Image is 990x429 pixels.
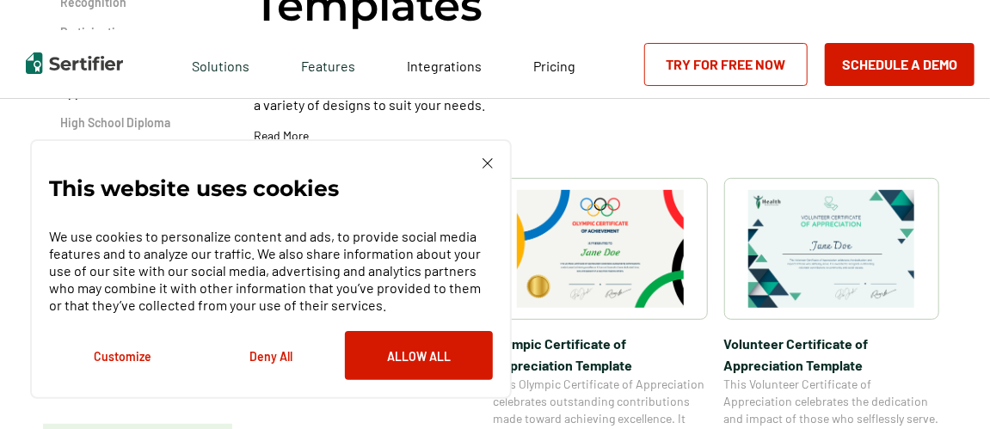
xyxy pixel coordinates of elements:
p: Read More [254,127,309,144]
img: Olympic Certificate of Appreciation​ Template [517,190,684,308]
img: Sertifier | Digital Credentialing Platform [26,52,123,74]
button: Deny All [197,331,345,380]
a: High School Diploma [60,114,215,132]
a: Participation [60,24,215,41]
span: Integrations [407,58,482,74]
span: Features [301,53,355,75]
button: Allow All [345,331,493,380]
img: Volunteer Certificate of Appreciation Template [748,190,915,308]
p: This website uses cookies [49,180,339,197]
span: Pricing [533,58,575,74]
span: Olympic Certificate of Appreciation​ Template [493,333,708,376]
span: Volunteer Certificate of Appreciation Template [724,333,939,376]
a: Try for Free Now [644,43,808,86]
p: We use cookies to personalize content and ads, to provide social media features and to analyze ou... [49,228,493,314]
img: Cookie Popup Close [483,158,493,169]
button: Schedule a Demo [825,43,975,86]
span: Solutions [192,53,249,75]
a: Integrations [407,53,482,75]
a: Pricing [533,53,575,75]
button: Customize [49,331,197,380]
